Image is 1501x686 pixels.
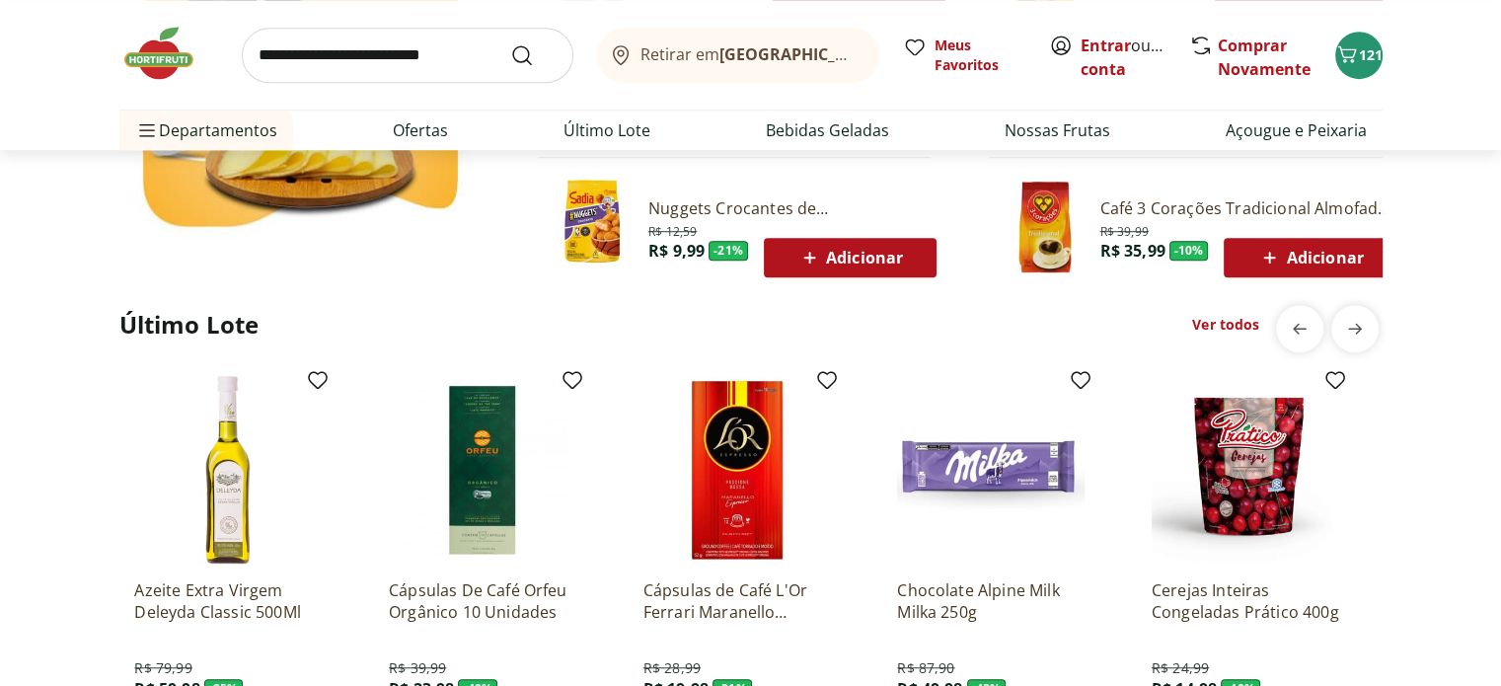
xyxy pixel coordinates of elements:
img: Cápsulas De Café Orfeu Orgânico 10 Unidades [389,376,576,564]
span: R$ 39,99 [389,658,446,678]
button: previous [1276,305,1323,352]
b: [GEOGRAPHIC_DATA]/[GEOGRAPHIC_DATA] [719,43,1052,65]
img: Chocolate Alpine Milk Milka 250g [897,376,1085,564]
a: Cápsulas de Café L'Or Ferrari Maranello Espresso com 10 Unidades [643,579,831,623]
span: Retirar em [640,45,859,63]
img: Hortifruti [119,24,218,83]
a: Criar conta [1081,35,1189,80]
span: R$ 9,99 [648,240,705,262]
a: Nossas Frutas [1005,118,1110,142]
button: Carrinho [1335,32,1383,79]
a: Azeite Extra Virgem Deleyda Classic 500Ml [134,579,322,623]
span: Departamentos [135,107,277,154]
input: search [242,28,573,83]
span: - 21 % [709,241,748,261]
a: Nuggets Crocantes de [PERSON_NAME] 300g [648,197,937,219]
a: Açougue e Peixaria [1226,118,1367,142]
span: Adicionar [797,246,903,269]
a: Cápsulas De Café Orfeu Orgânico 10 Unidades [389,579,576,623]
button: Adicionar [1224,238,1396,277]
img: Azeite Extra Virgem Deleyda Classic 500Ml [134,376,322,564]
a: Entrar [1081,35,1131,56]
img: Cerejas Inteiras Congeladas Prático 400g [1152,376,1339,564]
a: Cerejas Inteiras Congeladas Prático 400g [1152,579,1339,623]
span: R$ 79,99 [134,658,191,678]
a: Bebidas Geladas [766,118,889,142]
span: - 10 % [1169,241,1209,261]
span: R$ 12,59 [648,220,697,240]
a: Ofertas [393,118,448,142]
img: Café Três Corações Tradicional Almofada 500g [998,180,1092,274]
a: Ver todos [1192,315,1259,335]
img: Cápsulas de Café L'Or Ferrari Maranello Espresso com 10 Unidades [643,376,831,564]
button: Retirar em[GEOGRAPHIC_DATA]/[GEOGRAPHIC_DATA] [597,28,879,83]
span: Meus Favoritos [935,36,1025,75]
img: Nuggets Crocantes de Frango Sadia 300g [546,180,640,274]
span: R$ 39,99 [1100,220,1149,240]
button: Adicionar [764,238,937,277]
span: R$ 35,99 [1100,240,1165,262]
span: 121 [1359,45,1383,64]
a: Último Lote [563,118,650,142]
span: R$ 87,90 [897,658,954,678]
span: ou [1081,34,1168,81]
h2: Último Lote [119,309,260,341]
a: Café 3 Corações Tradicional Almofada 500g [1100,197,1397,219]
a: Meus Favoritos [903,36,1025,75]
button: Menu [135,107,159,154]
span: Adicionar [1257,246,1363,269]
a: Chocolate Alpine Milk Milka 250g [897,579,1085,623]
span: R$ 24,99 [1152,658,1209,678]
a: Comprar Novamente [1218,35,1311,80]
button: Submit Search [510,43,558,67]
span: R$ 28,99 [643,658,701,678]
button: next [1331,305,1379,352]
